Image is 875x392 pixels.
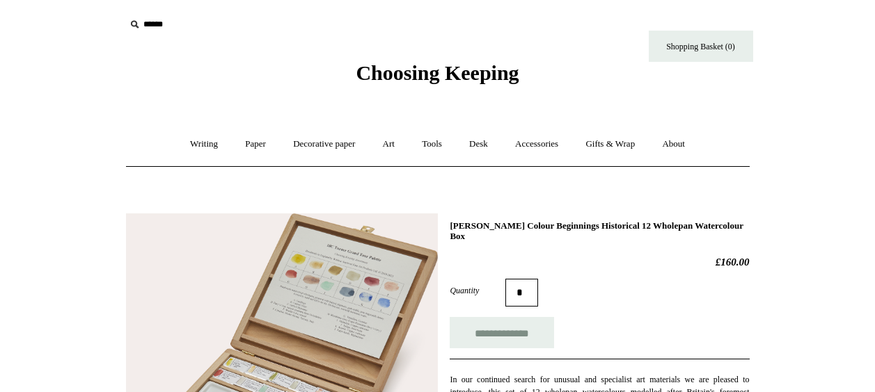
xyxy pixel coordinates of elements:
[232,126,278,163] a: Paper
[281,126,368,163] a: Decorative paper
[178,126,230,163] a: Writing
[503,126,571,163] a: Accessories
[356,61,519,84] span: Choosing Keeping
[649,31,753,62] a: Shopping Basket (0)
[356,72,519,82] a: Choosing Keeping
[409,126,455,163] a: Tools
[450,284,505,297] label: Quantity
[457,126,500,163] a: Desk
[649,126,697,163] a: About
[450,220,749,242] h1: [PERSON_NAME] Colour Beginnings Historical 12 Wholepan Watercolour Box
[573,126,647,163] a: Gifts & Wrap
[370,126,407,163] a: Art
[450,256,749,268] h2: £160.00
